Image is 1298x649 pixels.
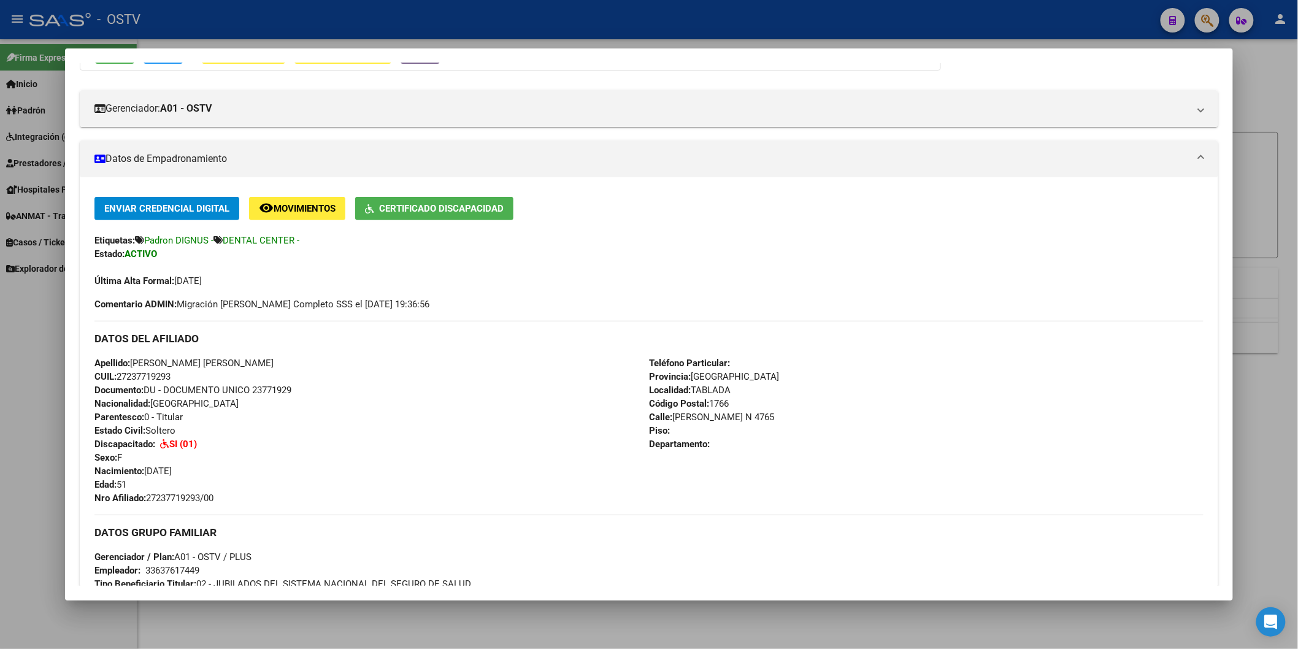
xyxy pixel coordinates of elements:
span: 27237719293/00 [94,493,213,504]
div: Open Intercom Messenger [1256,607,1286,637]
span: A01 - OSTV / PLUS [94,551,252,563]
mat-icon: remove_red_eye [259,201,274,215]
strong: Teléfono Particular: [649,358,730,369]
strong: Sexo: [94,452,117,463]
strong: ACTIVO [125,248,157,259]
strong: Apellido: [94,358,130,369]
div: 33637617449 [145,564,199,577]
span: DENTAL CENTER - [223,235,299,246]
strong: A01 - OSTV [160,101,212,116]
span: [GEOGRAPHIC_DATA] [94,398,239,409]
strong: Departamento: [649,439,710,450]
span: Certificado Discapacidad [379,204,504,215]
strong: Discapacitado: [94,439,155,450]
button: Organismos Ext. [449,41,537,64]
span: Enviar Credencial Digital [104,204,229,215]
mat-panel-title: Gerenciador: [94,101,1189,116]
strong: Localidad: [649,385,691,396]
span: 27237719293 [94,371,171,382]
span: [PERSON_NAME] [PERSON_NAME] [94,358,274,369]
strong: Tipo Beneficiario Titular: [94,578,196,589]
h3: DATOS GRUPO FAMILIAR [94,526,1204,539]
span: [DATE] [94,466,172,477]
strong: Nro Afiliado: [94,493,146,504]
strong: Comentario ADMIN: [94,299,177,310]
strong: Nacionalidad: [94,398,150,409]
span: DU - DOCUMENTO UNICO 23771929 [94,385,291,396]
span: Movimientos [274,204,336,215]
span: 1766 [649,398,729,409]
strong: Provincia: [649,371,691,382]
strong: Estado: [94,248,125,259]
strong: CUIL: [94,371,117,382]
strong: Piso: [649,425,670,436]
strong: Documento: [94,385,144,396]
mat-expansion-panel-header: Gerenciador:A01 - OSTV [80,90,1218,127]
strong: Última Alta Formal: [94,275,174,286]
button: Certificado Discapacidad [355,197,513,220]
strong: Gerenciador / Plan: [94,551,174,563]
span: 51 [94,479,126,490]
span: [DATE] [94,275,202,286]
strong: Nacimiento: [94,466,144,477]
h3: DATOS DEL AFILIADO [94,332,1204,345]
span: Migración [PERSON_NAME] Completo SSS el [DATE] 19:36:56 [94,298,429,311]
button: Movimientos [249,197,345,220]
span: Padron DIGNUS - [144,235,213,246]
span: [GEOGRAPHIC_DATA] [649,371,779,382]
strong: Etiquetas: [94,235,135,246]
strong: Empleador: [94,565,140,576]
strong: Edad: [94,479,117,490]
span: TABLADA [649,385,731,396]
strong: SI (01) [169,439,197,450]
strong: Código Postal: [649,398,709,409]
span: 02 - JUBILADOS DEL SISTEMA NACIONAL DEL SEGURO DE SALUD [94,578,471,589]
mat-expansion-panel-header: Datos de Empadronamiento [80,140,1218,177]
mat-panel-title: Datos de Empadronamiento [94,152,1189,166]
strong: Estado Civil: [94,425,145,436]
span: 0 - Titular [94,412,183,423]
span: F [94,452,122,463]
span: Soltero [94,425,175,436]
strong: Parentesco: [94,412,144,423]
span: [PERSON_NAME] N 4765 [649,412,774,423]
strong: Calle: [649,412,672,423]
button: Enviar Credencial Digital [94,197,239,220]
